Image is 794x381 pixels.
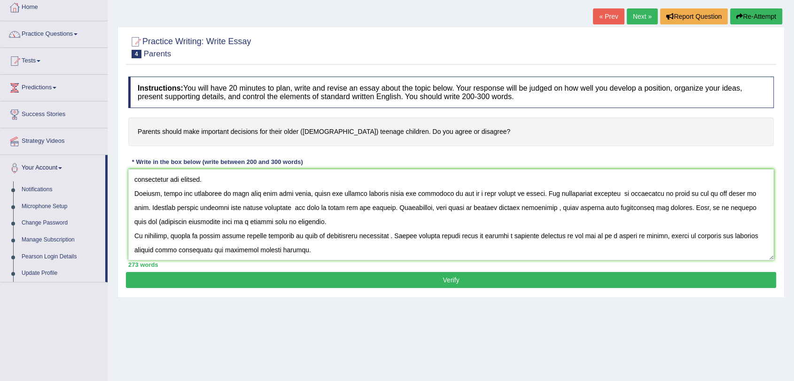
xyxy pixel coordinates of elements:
[0,48,108,71] a: Tests
[0,155,105,179] a: Your Account
[660,8,728,24] button: Report Question
[0,128,108,152] a: Strategy Videos
[128,77,774,108] h4: You will have 20 minutes to plan, write and revise an essay about the topic below. Your response ...
[593,8,624,24] a: « Prev
[128,260,774,269] div: 273 words
[17,232,105,249] a: Manage Subscription
[144,49,171,58] small: Parents
[17,249,105,265] a: Pearson Login Details
[17,181,105,198] a: Notifications
[128,158,306,167] div: * Write in the box below (write between 200 and 300 words)
[128,117,774,146] h4: Parents should make important decisions for their older ([DEMOGRAPHIC_DATA]) teenage children. Do...
[0,101,108,125] a: Success Stories
[132,50,141,58] span: 4
[128,35,251,58] h2: Practice Writing: Write Essay
[627,8,658,24] a: Next »
[730,8,782,24] button: Re-Attempt
[0,75,108,98] a: Predictions
[17,198,105,215] a: Microphone Setup
[0,21,108,45] a: Practice Questions
[138,84,183,92] b: Instructions:
[126,272,776,288] button: Verify
[17,215,105,232] a: Change Password
[17,265,105,282] a: Update Profile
